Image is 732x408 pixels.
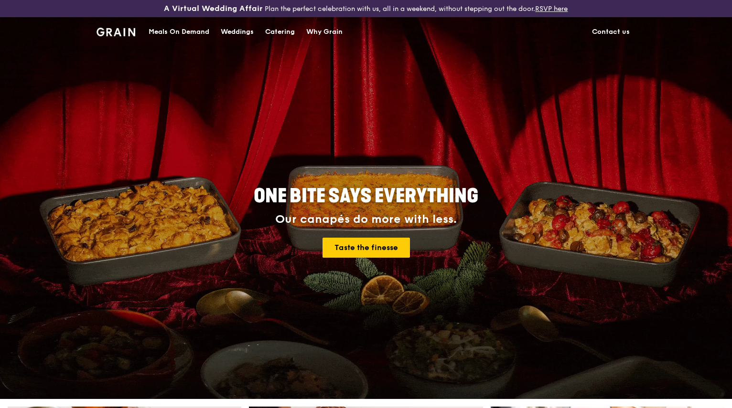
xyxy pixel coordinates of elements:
[259,18,301,46] a: Catering
[306,18,343,46] div: Why Grain
[265,18,295,46] div: Catering
[164,4,263,13] h3: A Virtual Wedding Affair
[221,18,254,46] div: Weddings
[215,18,259,46] a: Weddings
[97,28,135,36] img: Grain
[586,18,635,46] a: Contact us
[122,4,610,13] div: Plan the perfect celebration with us, all in a weekend, without stepping out the door.
[254,185,478,208] span: ONE BITE SAYS EVERYTHING
[323,238,410,258] a: Taste the finesse
[194,213,538,226] div: Our canapés do more with less.
[301,18,348,46] a: Why Grain
[149,18,209,46] div: Meals On Demand
[535,5,568,13] a: RSVP here
[97,17,135,45] a: GrainGrain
